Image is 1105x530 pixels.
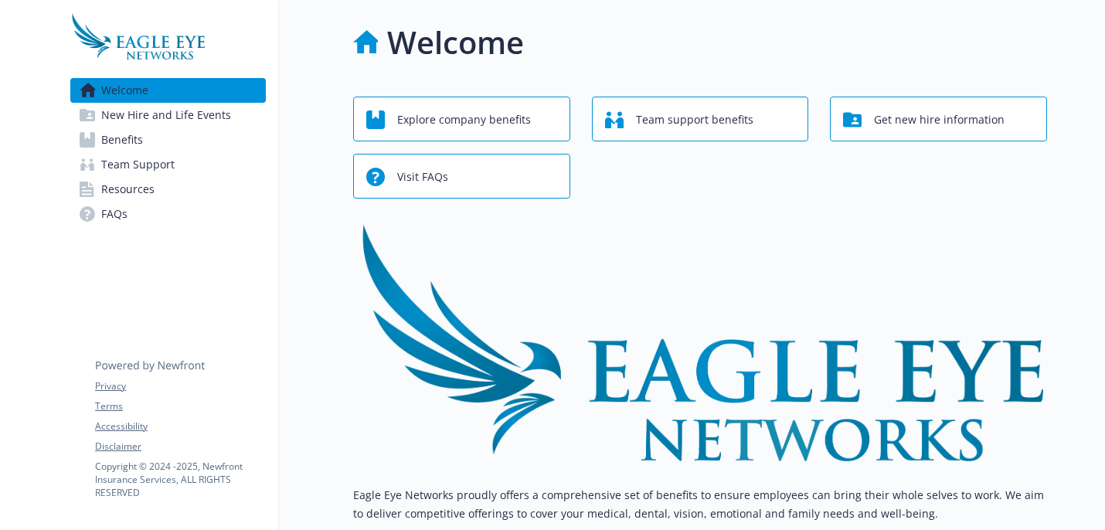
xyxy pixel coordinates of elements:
button: Team support benefits [592,97,809,141]
a: Accessibility [95,420,265,433]
span: Explore company benefits [397,105,531,134]
span: Team Support [101,152,175,177]
a: Team Support [70,152,266,177]
a: Terms [95,399,265,413]
a: Privacy [95,379,265,393]
span: New Hire and Life Events [101,103,231,127]
h1: Welcome [387,19,524,66]
span: Visit FAQs [397,162,448,192]
span: Team support benefits [636,105,753,134]
span: FAQs [101,202,127,226]
img: overview page banner [353,223,1047,461]
a: Disclaimer [95,440,265,454]
button: Get new hire information [830,97,1047,141]
a: Benefits [70,127,266,152]
a: FAQs [70,202,266,226]
a: Resources [70,177,266,202]
button: Visit FAQs [353,154,570,199]
span: Resources [101,177,155,202]
p: Eagle Eye Networks proudly offers a comprehensive set of benefits to ensure employees can bring t... [353,486,1047,523]
span: Welcome [101,78,148,103]
a: Welcome [70,78,266,103]
p: Copyright © 2024 - 2025 , Newfront Insurance Services, ALL RIGHTS RESERVED [95,460,265,499]
span: Benefits [101,127,143,152]
button: Explore company benefits [353,97,570,141]
a: New Hire and Life Events [70,103,266,127]
span: Get new hire information [874,105,1005,134]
